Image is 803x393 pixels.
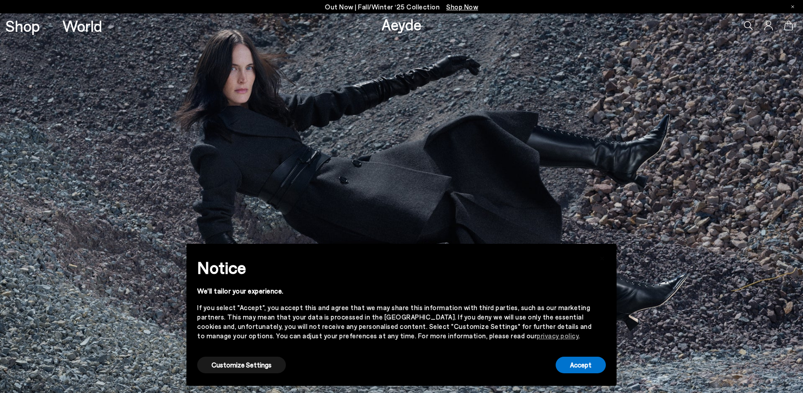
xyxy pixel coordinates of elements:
a: Shop [5,18,40,34]
span: 0 [793,23,798,28]
a: World [62,18,102,34]
a: privacy policy [537,332,579,340]
h2: Notice [197,256,591,279]
button: Customize Settings [197,357,286,373]
div: We'll tailor your experience. [197,286,591,296]
p: Out Now | Fall/Winter ‘25 Collection [325,1,478,13]
span: Navigate to /collections/new-in [446,3,478,11]
a: 0 [784,21,793,30]
div: If you select "Accept", you accept this and agree that we may share this information with third p... [197,303,591,341]
button: Accept [556,357,606,373]
span: × [599,250,605,263]
a: Aeyde [381,15,422,34]
button: Close this notice [591,246,613,268]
